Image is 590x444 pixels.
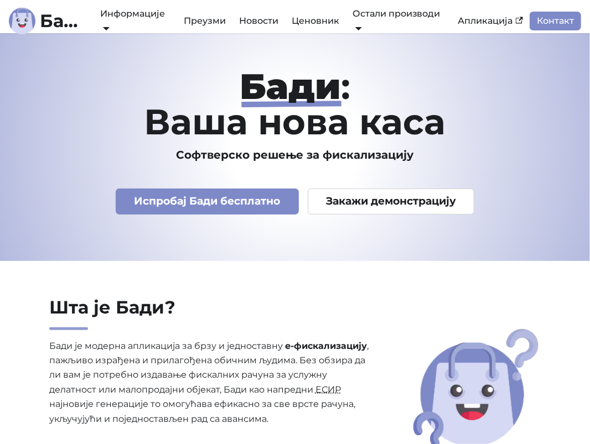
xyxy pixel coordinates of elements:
[9,8,85,34] a: ЛогоБади
[315,384,341,395] abbr: Електронски систем за издавање рачуна
[100,8,165,33] a: Информације
[240,65,341,108] strong: Бади
[9,69,581,139] h1: : Ваша нова каса
[9,8,35,34] img: Лого
[285,341,367,351] strong: е-фискализацију
[530,12,581,30] a: Контакт
[353,8,441,33] a: Остали производи
[452,12,530,30] a: Апликација
[9,148,581,162] h3: Софтверско решење за фискализацију
[116,189,299,215] a: Испробај Бади бесплатно
[177,12,232,30] a: Преузми
[285,12,346,30] a: Ценовник
[49,296,376,330] h2: Шта је Бади?
[232,12,285,30] a: Новости
[308,189,475,215] a: Закажи демонстрацију
[40,12,85,30] b: Бади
